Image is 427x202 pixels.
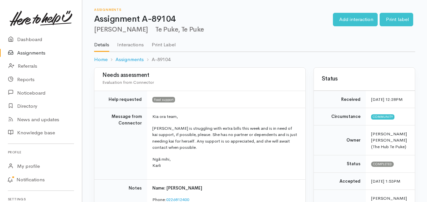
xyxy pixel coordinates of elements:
h3: Status [322,76,407,82]
span: Completed [371,162,394,167]
a: Interactions [117,33,144,52]
span: [PERSON_NAME] [PERSON_NAME] (The Hub Te Puke) [371,131,407,149]
span: Te Puke, Te Puke [152,25,204,34]
td: Circumstance [314,108,366,125]
td: Status [314,155,366,173]
a: Details [94,33,109,52]
a: Print Label [152,33,176,52]
td: Accepted [314,172,366,190]
td: Message from Connector [94,108,147,180]
span: Community [371,114,394,120]
a: Home [94,56,108,63]
span: Evaluation from Connector [102,79,154,85]
a: Assignments [115,56,144,63]
time: [DATE] 12:28PM [371,97,403,102]
p: [PERSON_NAME] is struggling with extra bills this week and is in need of kai support, if possible... [152,125,297,151]
h2: [PERSON_NAME] [94,26,333,33]
span: Food support [152,97,175,102]
h1: Assignment A-89104 [94,14,333,24]
td: Owner [314,125,366,155]
li: A-89104 [144,56,170,63]
td: Help requested [94,91,147,108]
a: Print label [380,13,413,26]
td: Received [314,91,366,108]
p: Kia ora team, [152,113,297,120]
h6: Profile [8,148,74,157]
time: [DATE] 1:53PM [371,178,400,184]
nav: breadcrumb [94,52,415,67]
p: Ngā mihi, Karli [152,156,297,169]
span: Name: [PERSON_NAME] [152,185,202,191]
h6: Assignments [94,8,333,11]
a: Add interaction [333,13,378,26]
h3: Needs assessment [102,72,297,79]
